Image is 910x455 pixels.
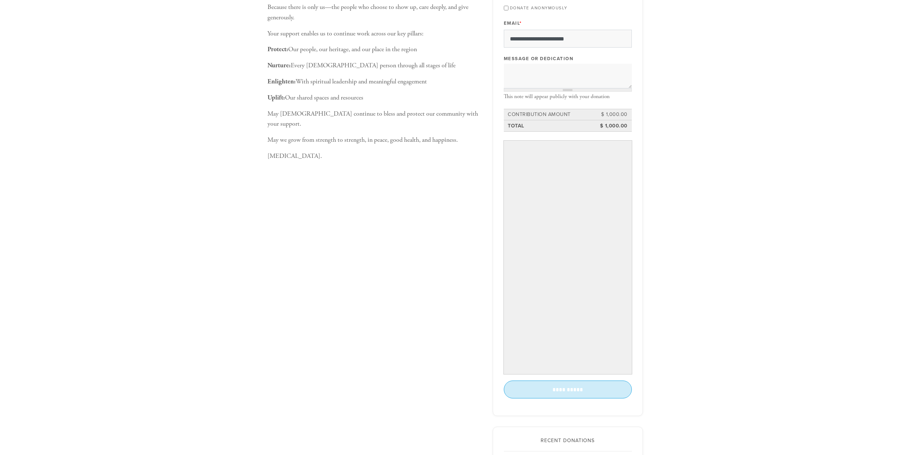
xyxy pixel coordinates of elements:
p: Our people, our heritage, and our place in the region [267,44,482,55]
p: [MEDICAL_DATA]. [267,151,482,161]
div: This note will appear publicly with your donation [504,93,632,100]
p: Our shared spaces and resources [267,93,482,103]
p: Because there is only us—the people who choose to show up, care deeply, and give generously. [267,2,482,23]
h2: Recent Donations [504,438,632,444]
td: Contribution Amount [507,110,596,120]
label: Donate Anonymously [510,5,567,10]
iframe: Secure payment input frame [505,142,630,372]
b: Protect: [267,45,288,53]
td: Total [507,121,596,131]
b: Enlighten: [267,77,296,86]
td: $ 1,000.00 [596,121,629,131]
b: Uplift: [267,93,285,102]
p: With spiritual leadership and meaningful engagement [267,77,482,87]
p: May we grow from strength to strength, in peace, good health, and happiness. [267,135,482,145]
td: $ 1,000.00 [596,110,629,120]
label: Message or dedication [504,55,574,62]
p: Every [DEMOGRAPHIC_DATA] person through all stages of life [267,60,482,71]
p: Your support enables us to continue work across our key pillars: [267,29,482,39]
b: Nurture: [267,61,291,69]
span: This field is required. [520,20,522,26]
label: Email [504,20,522,26]
p: May [DEMOGRAPHIC_DATA] continue to bless and protect our community with your support. [267,109,482,130]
